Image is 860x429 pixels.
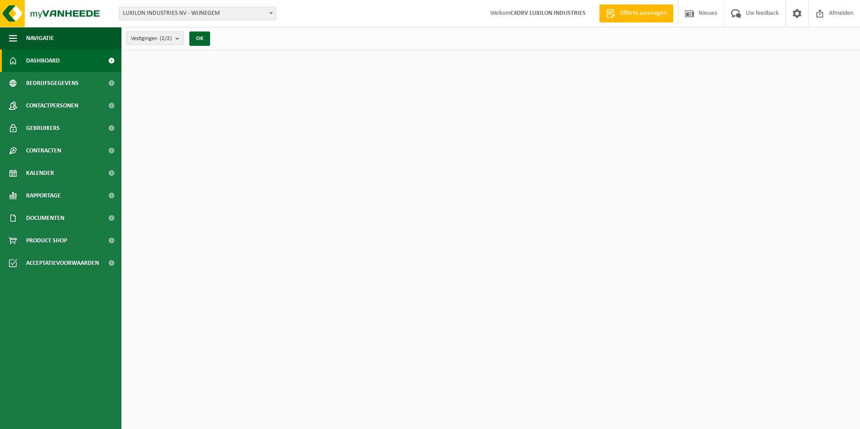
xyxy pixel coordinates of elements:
span: Bedrijfsgegevens [26,72,79,94]
span: Rapportage [26,184,61,207]
span: Acceptatievoorwaarden [26,252,99,274]
span: Vestigingen [131,32,172,45]
span: Dashboard [26,49,60,72]
span: Navigatie [26,27,54,49]
span: Gebruikers [26,117,60,139]
span: Kalender [26,162,54,184]
span: Documenten [26,207,64,229]
button: OK [189,31,210,46]
span: Contracten [26,139,61,162]
count: (2/2) [160,36,172,41]
button: Vestigingen(2/2) [126,31,184,45]
span: Offerte aanvragen [618,9,669,18]
span: Contactpersonen [26,94,78,117]
strong: C4DRV LUXILON INDUSTRIES [511,10,586,17]
span: Product Shop [26,229,67,252]
a: Offerte aanvragen [599,4,673,22]
span: LUXILON INDUSTRIES NV - WIJNEGEM [119,7,276,20]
